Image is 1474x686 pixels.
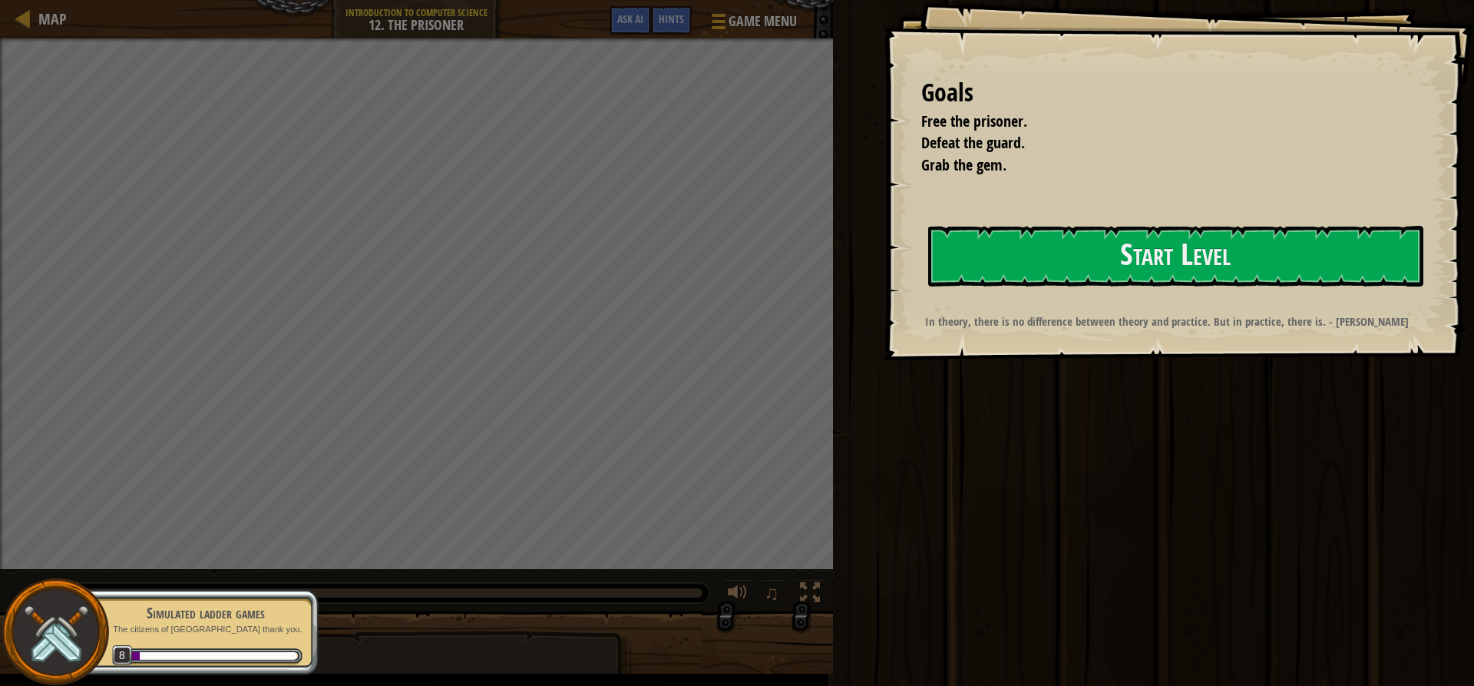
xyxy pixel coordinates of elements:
button: ♫ [761,579,787,611]
button: Ask AI [610,6,651,35]
div: 312 XP in total [129,652,140,660]
img: swords.png [21,598,91,668]
span: Grab the gem. [921,154,1006,175]
button: Toggle fullscreen [795,579,825,611]
div: 84 XP until level 9 [140,652,296,660]
span: Defeat the guard. [921,132,1025,153]
li: Defeat the guard. [902,132,1416,154]
button: Start Level [928,226,1423,287]
strong: In theory, there is no difference between theory and practice. But in practice, there is. - [PERS... [925,313,1409,330]
span: Hints [659,12,684,26]
div: Goals [921,75,1420,111]
p: The citizens of [GEOGRAPHIC_DATA] thank you. [109,624,302,635]
span: Game Menu [729,12,797,31]
span: 8 [112,645,133,666]
li: Free the prisoner. [902,111,1416,133]
li: Grab the gem. [902,154,1416,177]
span: Ask AI [617,12,643,26]
button: Game Menu [699,6,806,42]
div: Simulated ladder games [109,602,302,624]
button: Adjust volume [722,579,753,611]
span: ♫ [764,582,779,605]
a: Map [31,8,67,29]
span: Free the prisoner. [921,111,1027,131]
span: Map [38,8,67,29]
